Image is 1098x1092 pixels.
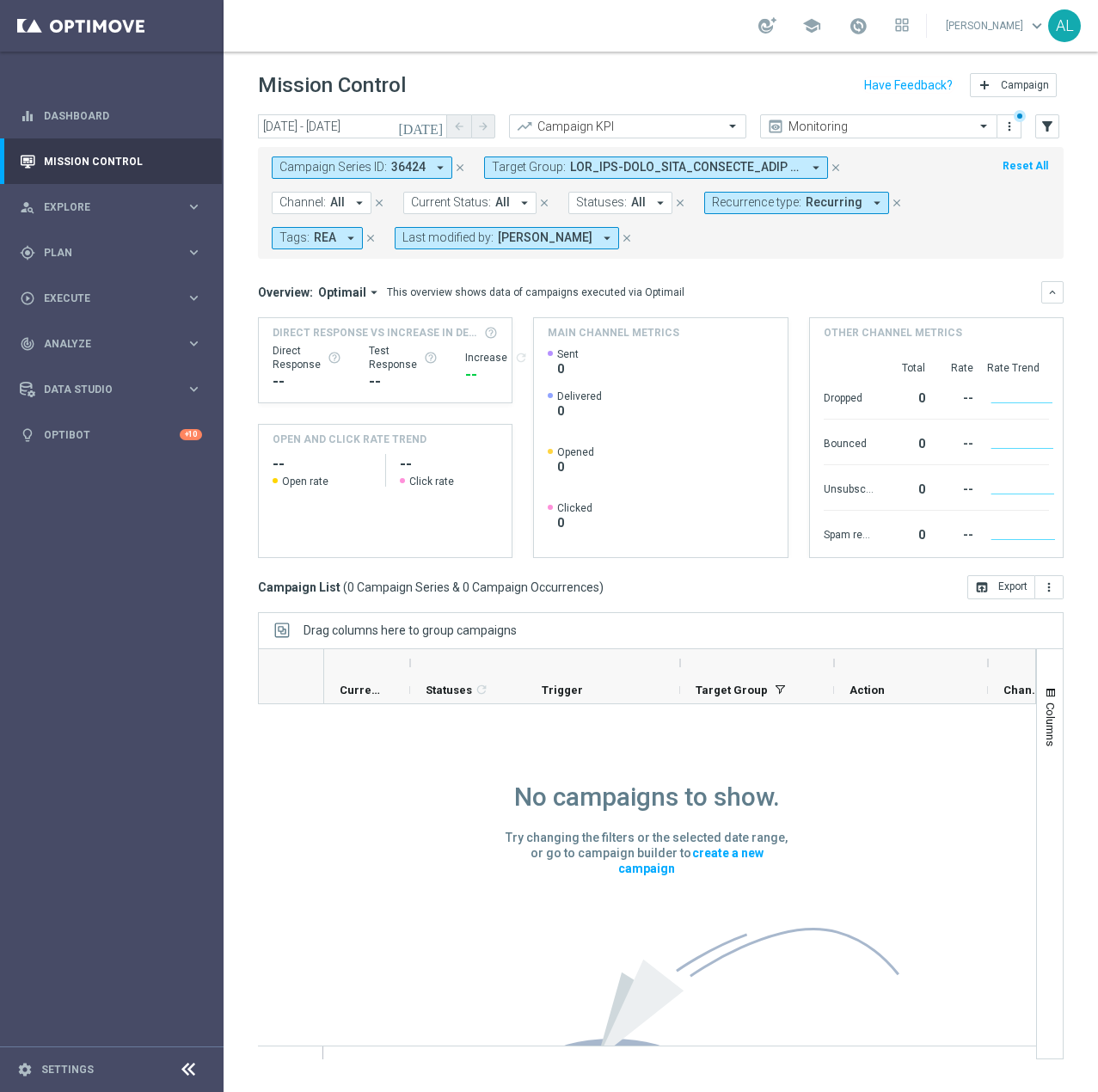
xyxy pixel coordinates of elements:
div: Rate Trend [987,361,1049,375]
div: -- [932,519,973,547]
button: Target Group: LOR_IPS-DOLO_SITA_CONSECTE_ADIP 43% el 296 SED doei_880654, TEM_INC-UTLA_ETDO_MAGNA... [484,156,828,179]
span: Campaign [1001,79,1049,91]
span: Campaign Series ID: [279,160,387,175]
i: open_in_browser [975,580,989,594]
div: Optibot [20,412,202,457]
button: track_changes Analyze keyboard_arrow_right [19,337,203,351]
a: Mission Control [44,138,202,184]
i: trending_up [516,118,533,135]
i: arrow_drop_down [432,160,448,175]
h4: Main channel metrics [548,325,679,340]
button: lightbulb Optibot +10 [19,428,203,442]
ng-select: Campaign KPI [509,114,746,138]
div: There are unsaved changes [1014,110,1026,122]
i: add [978,78,991,92]
i: person_search [20,199,35,215]
div: Total [880,361,925,375]
i: close [454,162,466,174]
span: ) [599,580,604,595]
span: Calculate column [472,680,488,699]
span: LOR_IPS-DOLO_SITA_CONSECTE_ADIP 43% el 296 SED doei_880654, TEM_INC-UTLA_ETDO_MAGNAALI_ENIM 27% a... [570,160,801,175]
span: Columns [1044,702,1058,746]
span: Channel: [279,195,326,210]
i: keyboard_arrow_right [186,335,202,352]
div: Mission Control [20,138,202,184]
div: play_circle_outline Execute keyboard_arrow_right [19,291,203,305]
button: Reset All [1001,156,1050,175]
span: Recurrence type: [712,195,801,210]
i: arrow_drop_down [653,195,668,211]
button: arrow_back [447,114,471,138]
button: close [363,229,378,248]
div: -- [932,428,973,456]
button: Campaign Series ID: 36424 arrow_drop_down [272,156,452,179]
h2: -- [273,454,371,475]
div: Dashboard [20,93,202,138]
i: refresh [514,351,528,365]
span: Statuses [426,684,472,696]
span: 0 [557,515,592,531]
div: Spam reported [824,519,874,547]
div: AL [1048,9,1081,42]
button: keyboard_arrow_down [1041,281,1064,304]
div: 0 [880,383,925,410]
i: track_changes [20,336,35,352]
span: Opened [557,445,594,459]
h3: Campaign List [258,580,604,595]
div: -- [273,371,341,392]
div: -- [369,371,438,392]
button: Optimail arrow_drop_down [313,285,387,300]
span: Target Group [696,684,768,696]
i: more_vert [1003,120,1016,133]
div: Data Studio [20,382,186,397]
span: Statuses: [576,195,627,210]
i: close [621,232,633,244]
button: equalizer Dashboard [19,109,203,123]
button: Mission Control [19,155,203,169]
i: filter_alt [1040,119,1055,134]
i: lightbulb [20,427,35,443]
i: keyboard_arrow_right [186,244,202,261]
span: Analyze [44,339,186,349]
span: All [631,195,646,210]
input: Have Feedback? [864,79,953,91]
button: Current Status: All arrow_drop_down [403,192,537,214]
span: Data Studio [44,384,186,395]
ng-select: Monitoring [760,114,997,138]
span: Channel [1003,684,1045,696]
button: person_search Explore keyboard_arrow_right [19,200,203,214]
span: Open rate [282,475,328,488]
a: Optibot [44,412,180,457]
span: 0 [557,403,602,419]
i: close [830,162,842,174]
span: REA [314,230,336,245]
span: Last modified by: [402,230,494,245]
h2: -- [400,454,499,475]
img: noRowsMissionControl.svg [395,928,899,1075]
button: gps_fixed Plan keyboard_arrow_right [19,246,203,260]
div: Explore [20,199,186,215]
button: Channel: All arrow_drop_down [272,192,371,214]
i: close [365,232,377,244]
a: create a new campaign [618,844,764,878]
button: close [371,193,387,212]
button: more_vert [1001,116,1018,137]
span: Drag columns here to group campaigns [304,623,517,637]
div: Test Response [369,344,438,371]
span: Trigger [542,684,583,696]
div: +10 [180,429,202,440]
button: close [452,158,468,177]
span: 0 [557,361,579,377]
i: refresh [475,683,488,696]
i: arrow_drop_down [343,230,359,246]
a: Settings [41,1064,94,1075]
span: Current Status: [411,195,491,210]
i: close [373,197,385,209]
span: Execute [44,293,186,304]
span: keyboard_arrow_down [1027,16,1046,35]
div: -- [932,474,973,501]
button: open_in_browser Export [967,575,1035,599]
i: arrow_drop_down [366,285,382,300]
